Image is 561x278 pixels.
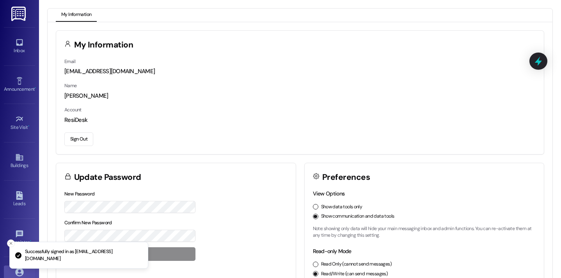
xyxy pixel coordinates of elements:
[74,173,141,181] h3: Update Password
[64,107,82,113] label: Account
[321,213,394,220] label: Show communication and data tools
[25,248,142,262] p: Successfully signed in as [EMAIL_ADDRESS][DOMAIN_NAME]
[313,190,345,197] label: View Options
[313,225,536,239] p: Note: showing only data will hide your main messaging inbox and admin functions. You can re-activ...
[64,92,536,100] div: [PERSON_NAME]
[74,41,133,49] h3: My Information
[313,248,352,255] label: Read-only Mode
[64,58,75,65] label: Email
[64,132,93,146] button: Sign Out
[4,36,35,57] a: Inbox
[4,189,35,210] a: Leads
[321,271,388,278] label: Read/Write (can send messages)
[11,7,27,21] img: ResiDesk Logo
[322,173,370,181] h3: Preferences
[28,123,29,129] span: •
[4,151,35,172] a: Buildings
[64,83,77,89] label: Name
[64,191,95,197] label: New Password
[4,113,35,134] a: Site Visit •
[64,67,536,76] div: [EMAIL_ADDRESS][DOMAIN_NAME]
[35,85,36,91] span: •
[56,9,97,22] button: My Information
[4,227,35,248] a: Templates •
[321,261,392,268] label: Read Only (cannot send messages)
[64,220,112,226] label: Confirm New Password
[7,239,15,247] button: Close toast
[64,116,536,124] div: ResiDesk
[321,204,362,211] label: Show data tools only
